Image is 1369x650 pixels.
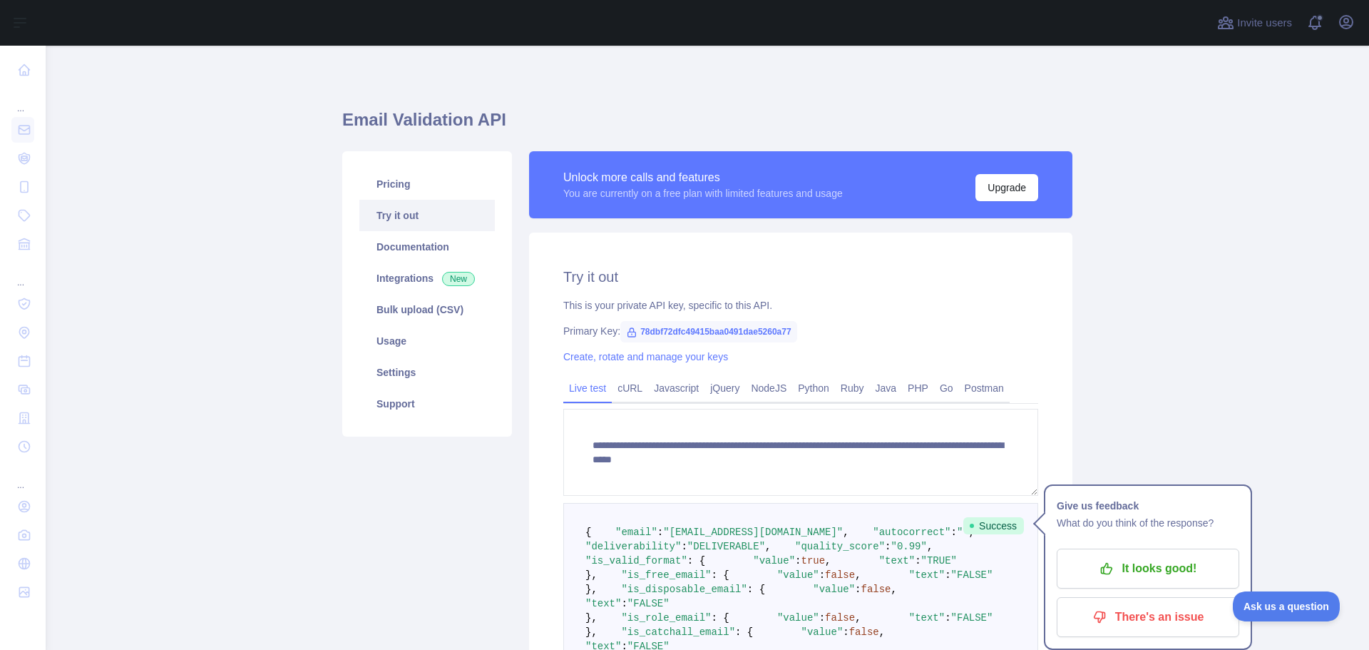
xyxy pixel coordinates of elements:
[585,626,598,638] span: },
[951,527,957,538] span: :
[825,555,831,567] span: ,
[1057,597,1239,637] button: There's an issue
[927,541,933,552] span: ,
[825,569,855,581] span: false
[843,626,848,638] span: :
[585,527,591,538] span: {
[747,584,765,595] span: : {
[891,541,927,552] span: "0.99"
[359,388,495,420] a: Support
[909,569,945,581] span: "text"
[585,569,598,581] span: },
[359,231,495,263] a: Documentation
[681,541,687,552] span: :
[585,555,687,567] span: "is_valid_format"
[753,555,795,567] span: "value"
[975,174,1038,201] button: Upgrade
[563,351,728,362] a: Create, rotate and manage your keys
[735,626,753,638] span: : {
[792,377,835,400] a: Python
[359,294,495,325] a: Bulk upload (CSV)
[359,168,495,200] a: Pricing
[945,569,950,581] span: :
[612,377,648,400] a: cURL
[11,260,34,288] div: ...
[359,200,495,231] a: Try it out
[1237,15,1292,31] span: Invite users
[1214,11,1295,34] button: Invite users
[825,612,855,624] span: false
[855,569,861,581] span: ,
[915,555,921,567] span: :
[959,377,1010,400] a: Postman
[563,186,843,200] div: You are currently on a free plan with limited features and usage
[861,584,891,595] span: false
[621,569,711,581] span: "is_free_email"
[801,555,825,567] span: true
[801,626,844,638] span: "value"
[687,555,705,567] span: : {
[359,325,495,357] a: Usage
[1057,514,1239,532] p: What do you think of the response?
[891,584,897,595] span: ,
[777,569,819,581] span: "value"
[921,555,957,567] span: "TRUE"
[813,584,855,595] span: "value"
[585,612,598,624] span: },
[849,626,879,638] span: false
[11,86,34,114] div: ...
[843,527,848,538] span: ,
[585,541,681,552] span: "deliverability"
[745,377,792,400] a: NodeJS
[963,517,1024,534] span: Success
[777,612,819,624] span: "value"
[621,598,627,609] span: :
[1067,605,1229,629] p: There's an issue
[711,612,729,624] span: : {
[563,324,1038,338] div: Primary Key:
[909,612,945,624] span: "text"
[870,377,903,400] a: Java
[359,263,495,294] a: Integrations New
[819,569,825,581] span: :
[687,541,765,552] span: "DELIVERABLE"
[11,462,34,491] div: ...
[902,377,934,400] a: PHP
[711,569,729,581] span: : {
[585,584,598,595] span: },
[951,569,993,581] span: "FALSE"
[885,541,891,552] span: :
[648,377,704,400] a: Javascript
[1233,591,1340,621] iframe: Toggle Customer Support
[627,598,670,609] span: "FALSE"
[359,357,495,388] a: Settings
[563,169,843,186] div: Unlock more calls and features
[621,584,747,595] span: "is_disposable_email"
[563,298,1038,313] div: This is your private API key, specific to this API.
[621,626,735,638] span: "is_catchall_email"
[795,555,801,567] span: :
[563,377,612,400] a: Live test
[1057,497,1239,514] h1: Give us feedback
[819,612,825,624] span: :
[704,377,745,400] a: jQuery
[585,598,621,609] span: "text"
[765,541,771,552] span: ,
[620,321,797,342] span: 78dbf72dfc49415baa0491dae5260a77
[934,377,959,400] a: Go
[1067,557,1229,581] p: It looks good!
[879,626,885,638] span: ,
[945,612,950,624] span: :
[621,612,711,624] span: "is_role_email"
[957,527,969,538] span: ""
[342,108,1072,143] h1: Email Validation API
[663,527,843,538] span: "[EMAIL_ADDRESS][DOMAIN_NAME]"
[563,267,1038,287] h2: Try it out
[879,555,915,567] span: "text"
[795,541,885,552] span: "quality_score"
[657,527,663,538] span: :
[855,584,861,595] span: :
[1057,549,1239,589] button: It looks good!
[855,612,861,624] span: ,
[873,527,950,538] span: "autocorrect"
